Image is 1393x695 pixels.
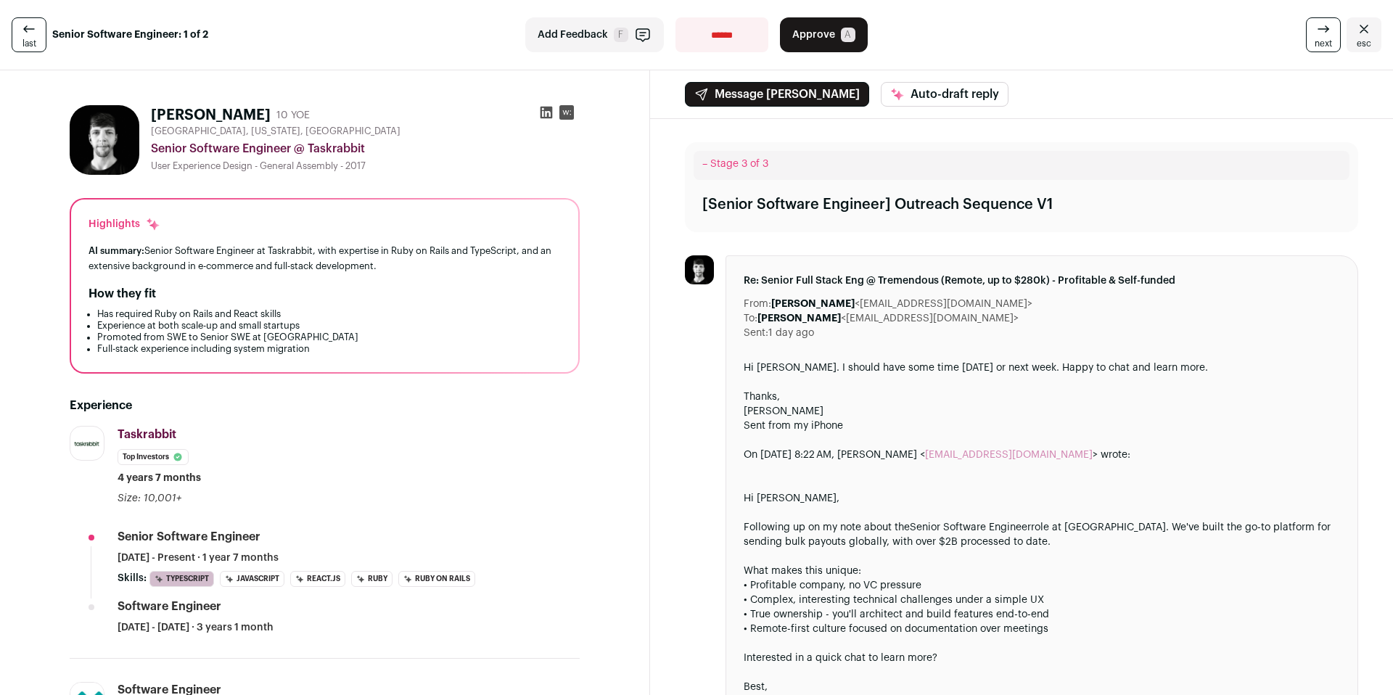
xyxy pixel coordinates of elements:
blockquote: On [DATE] 8:22 AM, [PERSON_NAME] < > wrote: [744,448,1340,477]
img: fb126daf52c2537a507204b12037c0176378cf338347d368b1bbe14264680c41.jpg [70,105,139,175]
div: Hi [PERSON_NAME], [744,491,1340,506]
li: Experience at both scale-up and small startups [97,320,561,332]
dd: <[EMAIL_ADDRESS][DOMAIN_NAME]> [757,311,1019,326]
div: • Profitable company, no VC pressure [744,578,1340,593]
span: Re: Senior Full Stack Eng @ Tremendous (Remote, up to $280k) - Profitable & Self-funded [744,274,1340,288]
span: 4 years 7 months [118,471,201,485]
li: Ruby on Rails [398,571,475,587]
div: Thanks, [744,390,1340,404]
div: • Complex, interesting technical challenges under a simple UX [744,593,1340,607]
h1: [PERSON_NAME] [151,105,271,126]
div: Best, [744,680,1340,694]
span: Skills: [118,571,147,585]
strong: Senior Software Engineer: 1 of 2 [52,28,208,42]
div: Software Engineer [118,599,221,614]
span: AI summary: [89,246,144,255]
div: Following up on my note about the role at [GEOGRAPHIC_DATA]. We've built the go-to platform for s... [744,520,1340,549]
a: last [12,17,46,52]
a: [EMAIL_ADDRESS][DOMAIN_NAME] [925,450,1093,460]
button: Message [PERSON_NAME] [685,82,869,107]
span: [DATE] - [DATE] · 3 years 1 month [118,620,274,635]
span: [GEOGRAPHIC_DATA], [US_STATE], [GEOGRAPHIC_DATA] [151,126,400,137]
div: User Experience Design - General Assembly - 2017 [151,160,580,172]
li: TypeScript [149,571,214,587]
button: Auto-draft reply [881,82,1008,107]
li: Full-stack experience including system migration [97,343,561,355]
div: Senior Software Engineer at Taskrabbit, with expertise in Ruby on Rails and TypeScript, and an ex... [89,243,561,274]
span: Approve [792,28,835,42]
span: Taskrabbit [118,429,176,440]
h2: Experience [70,397,580,414]
li: Has required Ruby on Rails and React skills [97,308,561,320]
div: Interested in a quick chat to learn more? [744,651,1340,665]
img: c6a8c4c4e818285e515420bf3b64f8b56e1cbc127bac3f38590892876be5b7af.jpg [70,437,104,450]
dd: 1 day ago [768,326,814,340]
span: Add Feedback [538,28,608,42]
div: 10 YOE [276,108,310,123]
dt: From: [744,297,771,311]
span: A [841,28,855,42]
li: Promoted from SWE to Senior SWE at [GEOGRAPHIC_DATA] [97,332,561,343]
div: Highlights [89,217,160,231]
li: React.js [290,571,345,587]
div: • Remote-first culture focused on documentation over meetings [744,622,1340,636]
button: Approve A [780,17,868,52]
dd: <[EMAIL_ADDRESS][DOMAIN_NAME]> [771,297,1032,311]
span: last [22,38,36,49]
div: Senior Software Engineer @ Taskrabbit [151,140,580,157]
div: Senior Software Engineer [118,529,260,545]
span: – [702,159,707,169]
dt: To: [744,311,757,326]
a: Senior Software Engineer [910,522,1031,532]
a: next [1306,17,1341,52]
div: [Senior Software Engineer] Outreach Sequence V1 [702,194,1053,215]
b: [PERSON_NAME] [771,299,855,309]
b: [PERSON_NAME] [757,313,841,324]
li: Top Investors [118,449,189,465]
button: Add Feedback F [525,17,664,52]
span: Size: 10,001+ [118,493,181,503]
span: [DATE] - Present · 1 year 7 months [118,551,279,565]
a: Close [1347,17,1381,52]
li: JavaScript [220,571,284,587]
dt: Sent: [744,326,768,340]
li: Ruby [351,571,393,587]
span: esc [1357,38,1371,49]
span: F [614,28,628,42]
div: What makes this unique: [744,564,1340,578]
img: fb126daf52c2537a507204b12037c0176378cf338347d368b1bbe14264680c41.jpg [685,255,714,284]
span: Stage 3 of 3 [710,159,768,169]
div: Sent from my iPhone [744,419,1340,433]
div: • True ownership - you'll architect and build features end-to-end [744,607,1340,622]
h2: How they fit [89,285,156,303]
span: next [1315,38,1332,49]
